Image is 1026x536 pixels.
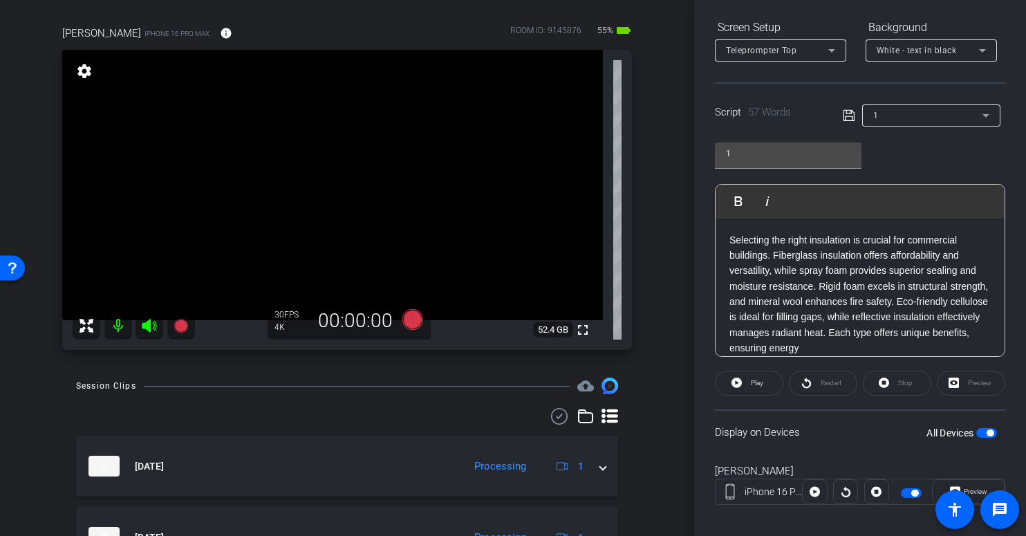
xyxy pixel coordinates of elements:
[577,378,594,394] mat-icon: cloud_upload
[877,46,957,55] span: White - text in black
[76,436,618,497] mat-expansion-panel-header: thumb-nail[DATE]Processing1
[601,378,618,394] img: Session clips
[729,232,991,356] p: Selecting the right insulation is crucial for commercial buildings. Fiberglass insulation offers ...
[873,111,879,120] span: 1
[274,322,309,333] div: 4K
[751,379,763,387] span: Play
[715,371,783,396] button: Play
[144,28,209,39] span: iPhone 16 Pro Max
[62,26,141,41] span: [PERSON_NAME]
[467,459,533,474] div: Processing
[595,19,615,41] span: 55%
[748,106,791,118] span: 57 Words
[577,378,594,394] span: Destinations for your clips
[715,463,1005,479] div: [PERSON_NAME]
[926,426,976,440] label: All Devices
[946,501,963,518] mat-icon: accessibility
[533,322,573,338] span: 52.4 GB
[726,145,850,162] input: Title
[135,459,164,474] span: [DATE]
[220,27,232,39] mat-icon: info
[274,309,309,320] div: 30
[866,16,997,39] div: Background
[964,488,987,495] span: Preview
[575,322,591,338] mat-icon: fullscreen
[715,104,823,120] div: Script
[715,409,1005,454] div: Display on Devices
[715,16,846,39] div: Screen Setup
[510,24,581,44] div: ROOM ID: 9145876
[615,22,632,39] mat-icon: battery_std
[284,310,299,320] span: FPS
[991,501,1008,518] mat-icon: message
[578,459,584,474] span: 1
[75,63,94,80] mat-icon: settings
[932,479,1005,504] button: Preview
[309,309,402,333] div: 00:00:00
[745,485,803,499] div: iPhone 16 Pro Max
[726,46,796,55] span: Teleprompter Top
[76,379,136,393] div: Session Clips
[88,456,120,477] img: thumb-nail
